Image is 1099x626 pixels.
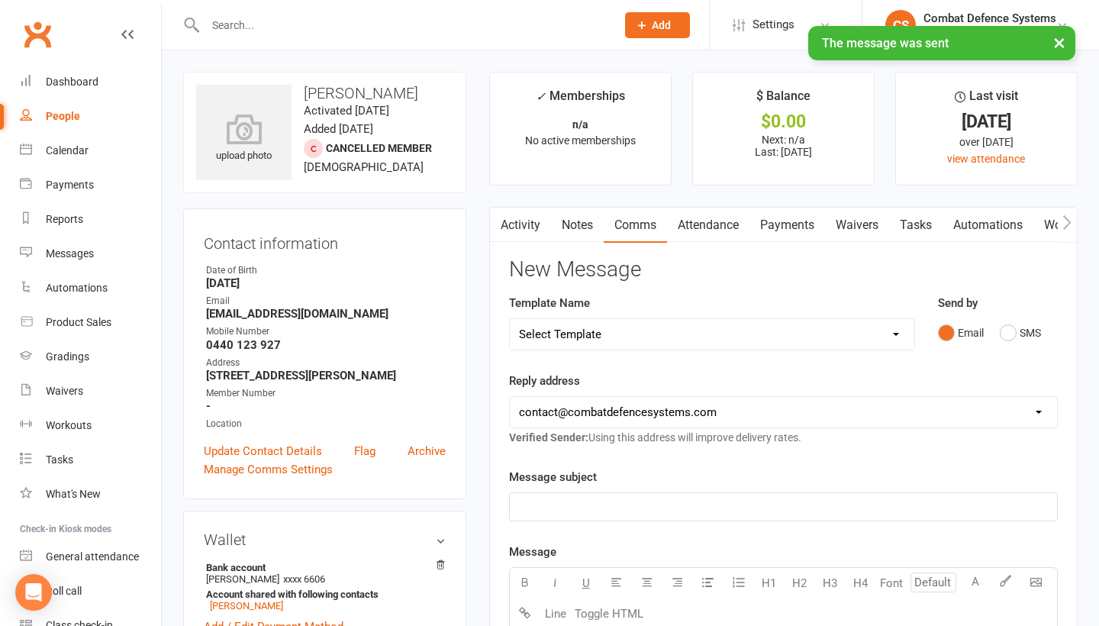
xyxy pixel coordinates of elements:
h3: [PERSON_NAME] [196,85,453,102]
strong: Verified Sender: [509,431,588,444]
strong: [STREET_ADDRESS][PERSON_NAME] [206,369,446,382]
span: Cancelled member [326,142,432,154]
input: Search... [201,15,605,36]
div: Email [206,294,446,308]
div: General attendance [46,550,139,563]
div: [DATE] [910,114,1063,130]
strong: [EMAIL_ADDRESS][DOMAIN_NAME] [206,307,446,321]
time: Added [DATE] [304,122,373,136]
a: Flag [354,442,375,460]
div: Open Intercom Messenger [15,574,52,611]
div: Combat Defence Systems [923,25,1056,39]
button: Font [876,568,907,599]
label: Reply address [509,372,580,390]
div: What's New [46,488,101,500]
a: Dashboard [20,65,161,99]
a: What's New [20,477,161,511]
time: Activated [DATE] [304,104,389,118]
a: Roll call [20,574,161,608]
span: xxxx 6606 [283,573,325,585]
label: Message subject [509,468,597,486]
a: Update Contact Details [204,442,322,460]
a: Clubworx [18,15,56,53]
button: SMS [1000,318,1041,347]
p: Next: n/a Last: [DATE] [707,134,860,158]
strong: Account shared with following contacts [206,589,438,600]
span: Settings [753,8,794,42]
div: Last visit [955,86,1018,114]
input: Default [910,573,956,592]
div: Location [206,417,446,431]
h3: Wallet [204,531,446,548]
a: Calendar [20,134,161,168]
button: A [960,568,991,599]
a: Automations [20,271,161,305]
a: Payments [749,208,825,243]
strong: [DATE] [206,276,446,290]
button: H3 [815,568,846,599]
button: H1 [754,568,785,599]
h3: New Message [509,258,1058,282]
div: People [46,110,80,122]
div: Reports [46,213,83,225]
button: × [1046,26,1073,59]
i: ✓ [536,89,546,104]
strong: - [206,399,446,413]
span: Add [652,19,671,31]
div: The message was sent [808,26,1075,60]
div: Calendar [46,144,89,156]
strong: n/a [572,118,588,131]
a: General attendance kiosk mode [20,540,161,574]
div: Mobile Number [206,324,446,339]
div: over [DATE] [910,134,1063,150]
a: Archive [408,442,446,460]
a: Manage Comms Settings [204,460,333,479]
span: U [582,576,590,590]
div: Workouts [46,419,92,431]
div: Roll call [46,585,82,597]
div: Waivers [46,385,83,397]
div: CS [885,10,916,40]
button: Add [625,12,690,38]
a: Waivers [20,374,161,408]
a: People [20,99,161,134]
a: Automations [943,208,1033,243]
div: Dashboard [46,76,98,88]
h3: Contact information [204,229,446,252]
strong: 0440 123 927 [206,338,446,352]
a: view attendance [947,153,1025,165]
label: Send by [938,294,978,312]
li: [PERSON_NAME] [204,560,446,614]
label: Message [509,543,556,561]
span: [DEMOGRAPHIC_DATA] [304,160,424,174]
a: Payments [20,168,161,202]
div: Tasks [46,453,73,466]
a: Attendance [667,208,749,243]
div: Gradings [46,350,89,363]
strong: Bank account [206,562,438,573]
button: Email [938,318,984,347]
div: Messages [46,247,94,260]
button: H4 [846,568,876,599]
div: Product Sales [46,316,111,328]
div: Automations [46,282,108,294]
a: Tasks [20,443,161,477]
div: Payments [46,179,94,191]
div: $ Balance [756,86,811,114]
div: $0.00 [707,114,860,130]
div: Memberships [536,86,625,115]
button: U [571,568,601,599]
span: No active memberships [525,134,636,147]
a: Activity [490,208,551,243]
button: H2 [785,568,815,599]
div: Date of Birth [206,263,446,278]
a: Notes [551,208,604,243]
a: Workouts [20,408,161,443]
a: Product Sales [20,305,161,340]
a: Gradings [20,340,161,374]
a: Reports [20,202,161,237]
a: Messages [20,237,161,271]
a: [PERSON_NAME] [210,600,283,611]
div: Member Number [206,386,446,401]
a: Waivers [825,208,889,243]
